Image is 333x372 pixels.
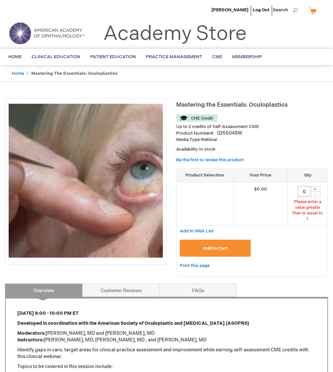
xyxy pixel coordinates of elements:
span: Add to Cart [203,246,227,251]
th: Product Selection [176,169,233,183]
a: Log Out [253,7,269,13]
a: FAQs [160,284,237,297]
p: Availability: [176,146,328,153]
span: Home [8,54,22,60]
span: Search [273,3,298,17]
strong: Media Type: [176,137,201,142]
a: [PERSON_NAME] [211,7,248,13]
a: Add to Wish List [180,228,213,234]
th: Qty [287,169,328,183]
strong: Instructors: [17,337,44,343]
td: $0.00 [233,182,287,226]
a: Print this page [180,262,209,270]
a: Overview [5,284,83,297]
strong: Moderators: [17,330,46,336]
p: Webinar [176,137,328,143]
strong: Mastering the Essentials: Oculoplastics [31,71,118,76]
li: Up to 2 credits of Self-Assessment CME [176,124,328,130]
img: CME Credit [176,114,217,122]
span: CME [212,54,222,60]
div: + [310,186,320,192]
a: Academy Store [103,22,247,46]
a: Home [12,71,24,76]
strong: Product Number [176,131,214,136]
p: Identify gaps in care, target areas for clinical practice assessment and improvement while earnin... [17,347,316,360]
span: Membership [232,54,262,60]
p: [PERSON_NAME], MD and [PERSON_NAME], MD [PERSON_NAME], MD; [PERSON_NAME], MD ; and [PERSON_NAME], MD [17,330,316,343]
button: Add to Cart [180,240,251,257]
a: Customer Reviews [82,284,160,297]
div: 0255048W [217,130,242,137]
th: Your Price [233,169,287,183]
span: In stock [199,147,215,152]
strong: Developed in coordination with the American Society of Oculoplastic and [MEDICAL_DATA] (ASOPRS) [17,320,249,326]
div: - [310,191,320,197]
img: Mastering the Essentials: Oculoplastics [9,104,163,258]
input: Qty [298,186,311,197]
span: Mastering the Essentials: Oculoplastics [176,101,288,108]
a: Be the first to review this product [176,157,244,163]
div: Please enter a value greater than or equal to 1. [291,199,324,222]
p: Topics to be covered in this session include: [17,363,316,370]
strong: [DATE] 8:00 - 10:00 PM ET [17,310,79,316]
